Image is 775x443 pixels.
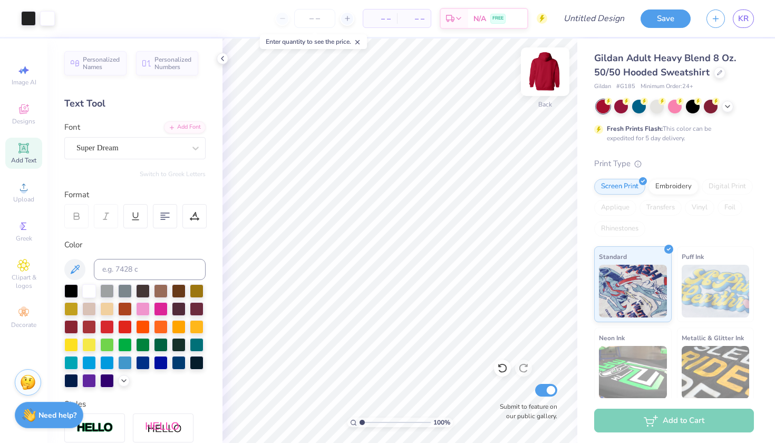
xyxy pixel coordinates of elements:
span: FREE [492,15,503,22]
label: Font [64,121,80,133]
div: This color can be expedited for 5 day delivery. [607,124,737,143]
span: Gildan [594,82,611,91]
div: Print Type [594,158,754,170]
div: Vinyl [685,200,714,216]
img: Metallic & Glitter Ink [682,346,750,399]
div: Screen Print [594,179,645,195]
span: # G185 [616,82,635,91]
div: Styles [64,398,206,410]
img: Stroke [76,422,113,434]
a: KR [733,9,754,28]
div: Text Tool [64,97,206,111]
img: Shadow [145,421,182,435]
img: Standard [599,265,667,317]
div: Add Font [164,121,206,133]
div: Color [64,239,206,251]
span: Add Text [11,156,36,165]
strong: Fresh Prints Flash: [607,124,663,133]
span: Personalized Names [83,56,120,71]
div: Digital Print [702,179,753,195]
div: Enter quantity to see the price. [260,34,367,49]
input: Untitled Design [555,8,633,29]
div: Embroidery [648,179,699,195]
div: Applique [594,200,636,216]
input: – – [294,9,335,28]
label: Submit to feature on our public gallery. [494,402,557,421]
span: – – [370,13,391,24]
span: KR [738,13,749,25]
span: Standard [599,251,627,262]
div: Format [64,189,207,201]
span: Greek [16,234,32,243]
img: Back [524,51,566,93]
span: Personalized Numbers [154,56,192,71]
span: Designs [12,117,35,126]
img: Neon Ink [599,346,667,399]
div: Transfers [640,200,682,216]
span: N/A [473,13,486,24]
div: Rhinestones [594,221,645,237]
span: Upload [13,195,34,204]
strong: Need help? [38,410,76,420]
img: Puff Ink [682,265,750,317]
span: Decorate [11,321,36,329]
span: Image AI [12,78,36,86]
input: e.g. 7428 c [94,259,206,280]
span: Metallic & Glitter Ink [682,332,744,343]
span: – – [403,13,424,24]
div: Foil [718,200,742,216]
span: Clipart & logos [5,273,42,290]
span: Minimum Order: 24 + [641,82,693,91]
div: Back [538,100,552,109]
button: Switch to Greek Letters [140,170,206,178]
span: Gildan Adult Heavy Blend 8 Oz. 50/50 Hooded Sweatshirt [594,52,736,79]
span: Puff Ink [682,251,704,262]
button: Save [641,9,691,28]
span: 100 % [433,418,450,427]
span: Neon Ink [599,332,625,343]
